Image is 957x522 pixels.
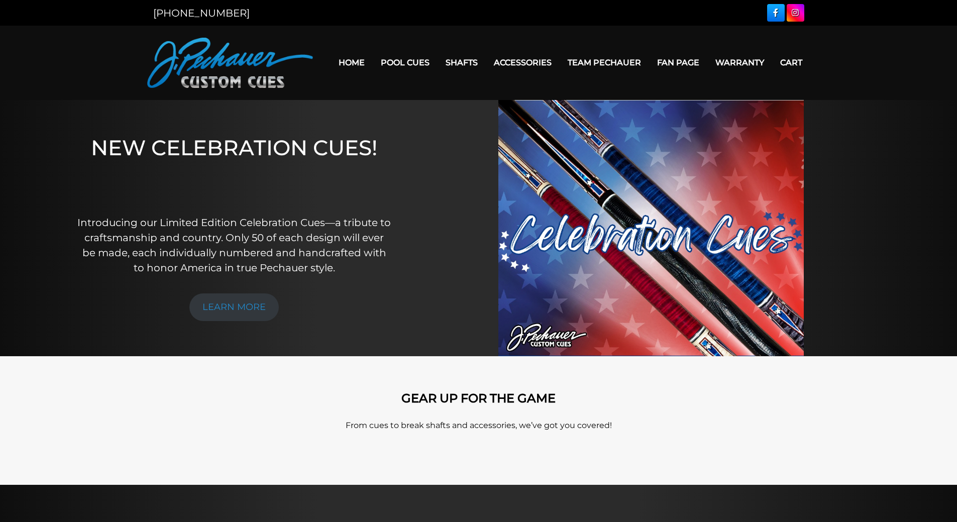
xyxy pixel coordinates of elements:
[77,135,392,201] h1: NEW CELEBRATION CUES!
[373,50,438,75] a: Pool Cues
[560,50,649,75] a: Team Pechauer
[77,215,392,275] p: Introducing our Limited Edition Celebration Cues—a tribute to craftsmanship and country. Only 50 ...
[192,420,765,432] p: From cues to break shafts and accessories, we’ve got you covered!
[649,50,707,75] a: Fan Page
[401,391,556,405] strong: GEAR UP FOR THE GAME
[438,50,486,75] a: Shafts
[153,7,250,19] a: [PHONE_NUMBER]
[189,293,279,321] a: LEARN MORE
[707,50,772,75] a: Warranty
[331,50,373,75] a: Home
[772,50,810,75] a: Cart
[147,38,313,88] img: Pechauer Custom Cues
[486,50,560,75] a: Accessories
